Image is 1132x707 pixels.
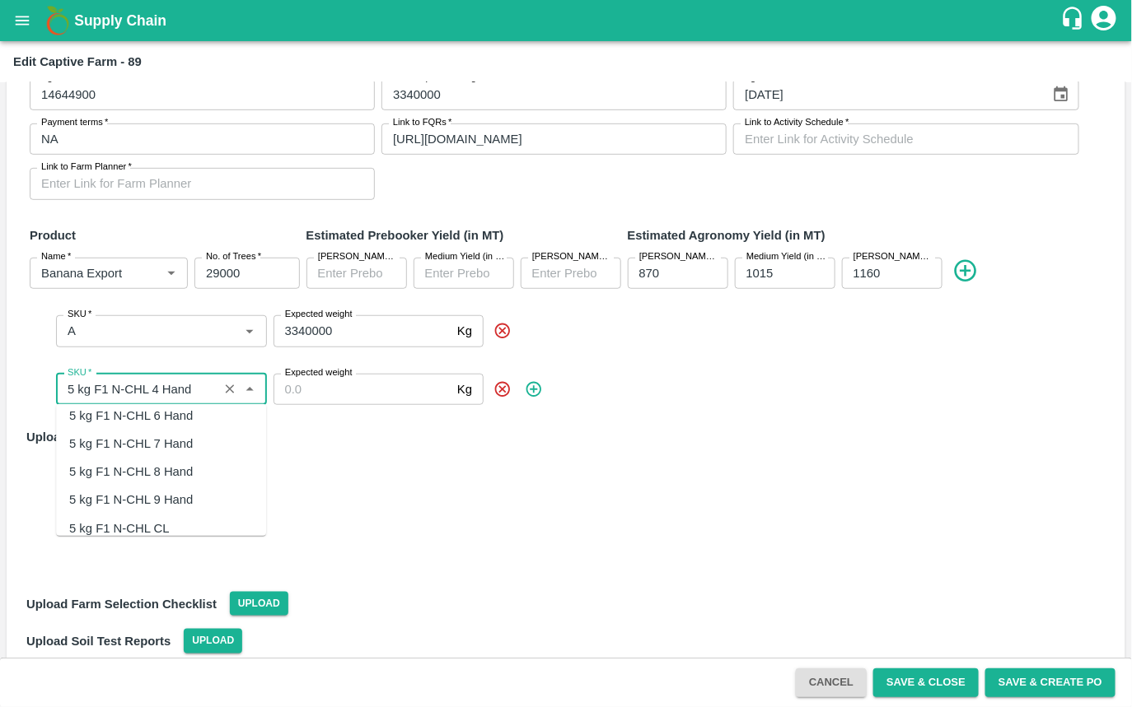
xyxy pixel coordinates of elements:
button: Clear [219,378,241,400]
input: Enter Link for Farm Planner [30,168,375,199]
label: [PERSON_NAME] (in MT) [854,250,934,263]
input: Enter Link for Activity Schedule [733,123,1078,155]
label: Agreement Valid Till Date [745,72,853,85]
p: Kg [457,322,472,340]
input: Enter Agreement Value [30,79,375,110]
label: Expected weight [285,308,353,321]
div: 5 kg F1 N-CHL 7 Hand [69,435,193,454]
label: [PERSON_NAME] (in MT) [318,250,399,263]
input: Enter Payment terms [30,123,375,155]
label: Expected weight [285,366,353,379]
b: Edit Captive Farm - 89 [13,55,142,68]
input: Enter Prebooker Yield [306,258,407,289]
input: Enter Agronomy Yield [735,258,835,289]
div: account of current user [1089,3,1119,38]
button: Cancel [796,668,867,697]
strong: Upload Farm Selection Checklist [26,598,217,611]
input: 0.0 [274,374,451,405]
label: SKU [68,308,91,321]
div: 5 kg F1 N-CHL 6 Hand [69,407,193,426]
label: Name [41,250,71,263]
button: Save & Create PO [985,668,1116,697]
div: 5 kg F1 N-CHL 8 Hand [69,463,193,481]
strong: Upload Soil Test Reports [26,635,171,648]
input: Enter Prebooker Yield [414,258,514,289]
strong: Upload Agreement [26,430,134,444]
label: Link to Activity Schedule [745,116,849,129]
div: 5 kg F1 N-CHL 9 Hand [69,491,193,509]
label: Agreement Value [41,72,117,85]
button: Open [239,320,260,342]
input: Enter Agreement Valid Till Date [733,79,1039,110]
div: customer-support [1060,6,1089,35]
label: No. of Trees [206,250,261,263]
input: Enter Prebooker Yield [521,258,621,289]
label: Medium Yield (in MT) [425,250,506,263]
label: Link to Farm Planner [41,160,132,174]
b: Estimated Prebooker Yield (in MT) [306,229,504,242]
input: Enter Agronomy Yield [628,258,728,289]
div: 5 kg F1 N-CHL CL [69,520,170,538]
input: SKU [61,379,213,400]
span: Upload [184,629,242,653]
label: Medium Yield (in MT) [746,250,827,263]
button: Open [161,263,182,284]
input: Enter Link to FQRs [381,123,727,155]
label: Total Expected Weight [393,72,489,85]
input: Enter Agronomy Yield [842,258,943,289]
span: Upload [230,592,288,616]
button: Close [239,379,260,400]
label: [PERSON_NAME] (in MT) [639,250,720,263]
p: Kg [457,380,472,398]
button: Choose date, selected date is Jul 30, 2028 [1045,79,1077,110]
img: logo [41,4,74,37]
b: Supply Chain [74,12,166,29]
button: open drawer [3,2,41,40]
b: Estimated Agronomy Yield (in MT) [628,229,826,242]
a: Supply Chain [74,9,1060,32]
input: SKU [61,320,213,342]
button: Save & Close [873,668,979,697]
input: Name [35,263,134,284]
label: Link to FQRs [393,116,452,129]
label: Payment terms [41,116,108,129]
input: Enter Total Expected Weight [381,79,727,110]
label: [PERSON_NAME] (in MT) [532,250,613,263]
input: 0.0 [274,315,451,347]
label: SKU [68,366,91,379]
b: Product [30,229,76,242]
